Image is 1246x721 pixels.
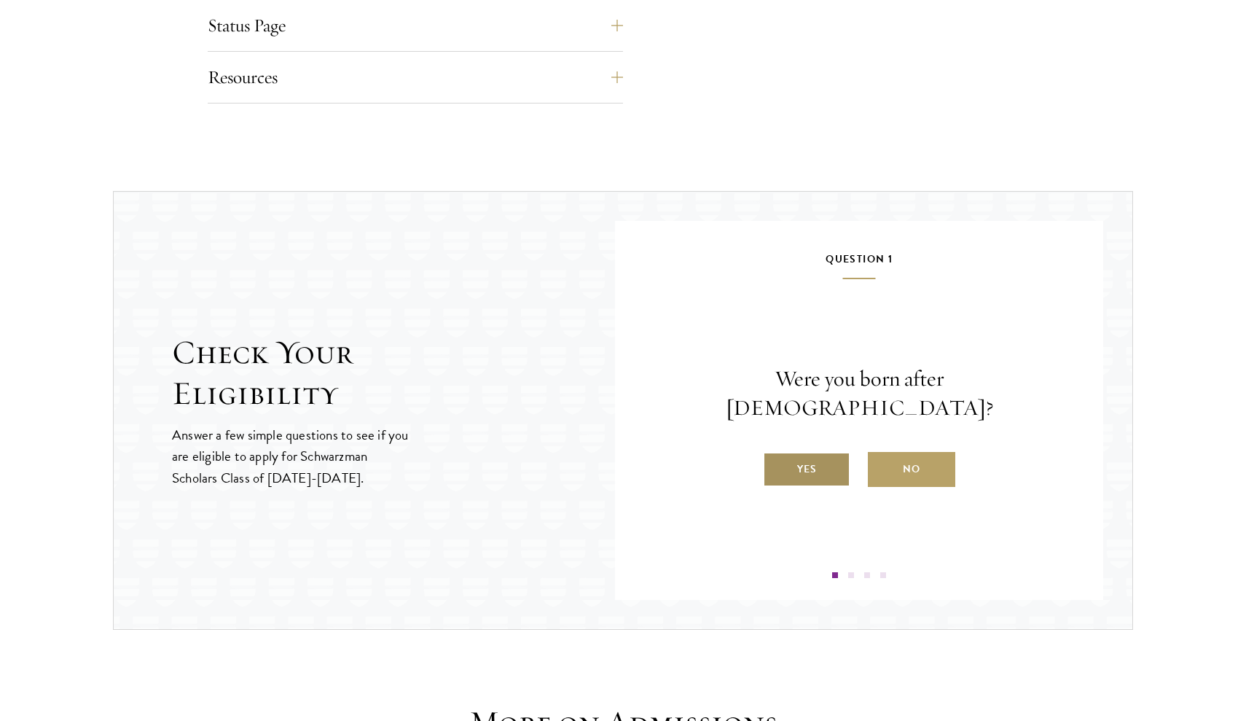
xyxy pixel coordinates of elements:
p: Answer a few simple questions to see if you are eligible to apply for Schwarzman Scholars Class o... [172,424,410,488]
button: Status Page [208,8,623,43]
label: Yes [763,452,850,487]
h5: Question 1 [659,250,1059,279]
label: No [868,452,955,487]
p: Were you born after [DEMOGRAPHIC_DATA]? [659,365,1059,423]
h2: Check Your Eligibility [172,332,615,414]
button: Resources [208,60,623,95]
